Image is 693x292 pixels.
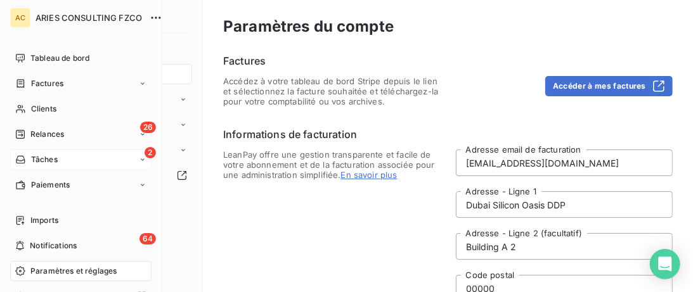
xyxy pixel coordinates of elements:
[10,210,152,231] a: Imports
[223,15,673,38] h3: Paramètres du compte
[223,127,673,142] h6: Informations de facturation
[30,215,58,226] span: Imports
[10,8,30,28] div: AC
[30,240,77,251] span: Notifications
[30,53,89,64] span: Tableau de bord
[30,129,64,140] span: Relances
[10,261,152,281] a: Paramètres et réglages
[145,147,156,158] span: 2
[30,265,117,277] span: Paramètres et réglages
[10,48,152,68] a: Tableau de bord
[140,122,156,133] span: 26
[456,149,673,176] input: placeholder
[10,175,152,195] a: Paiements
[10,73,152,94] a: Factures
[10,149,152,170] a: 2Tâches
[36,13,142,23] span: ARIES CONSULTING FZCO
[341,170,398,180] span: En savoir plus
[223,76,441,106] span: Accédez à votre tableau de bord Stripe depuis le lien et sélectionnez la facture souhaitée et tél...
[31,179,70,191] span: Paiements
[223,53,673,68] h6: Factures
[650,249,680,279] div: Open Intercom Messenger
[10,124,152,144] a: 26Relances
[545,76,673,96] button: Accéder à mes factures
[456,191,673,218] input: placeholder
[31,103,56,115] span: Clients
[456,233,673,260] input: placeholder
[139,233,156,244] span: 64
[31,154,58,165] span: Tâches
[10,99,152,119] a: Clients
[31,78,63,89] span: Factures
